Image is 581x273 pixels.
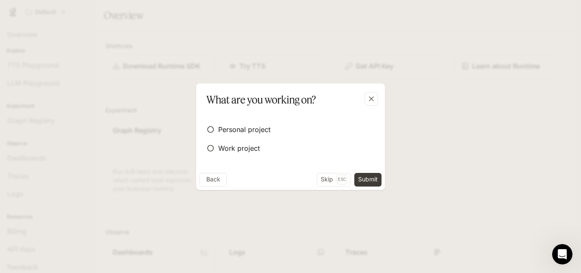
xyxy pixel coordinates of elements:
span: Work project [218,143,260,153]
button: Submit [354,173,382,187]
iframe: Intercom live chat [552,244,572,264]
p: Esc [336,175,347,184]
button: Back [199,173,227,187]
p: What are you working on? [206,92,316,107]
span: Personal project [218,124,271,135]
button: SkipEsc [317,173,351,187]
